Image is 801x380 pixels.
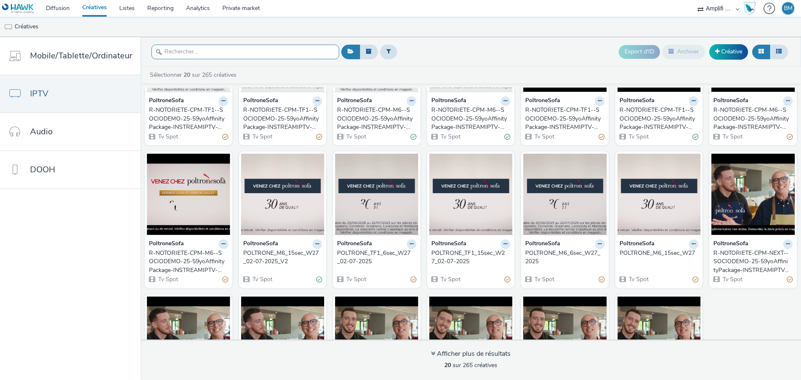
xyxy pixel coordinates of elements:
strong: PoltroneSofa [337,239,372,249]
div: POLTRONE_TF1_15sec_W27_02-07-2025 [431,249,507,266]
a: Hawk Academy [743,2,759,15]
a: POLTRONE_TF1_15sec_W27_02-07-2025 [431,249,511,266]
a: R-NOTORIETE-CPM-M6--SOCIODEMO-25-59yoAffinityPackage-INSTREAMIPTV-1x1-Multidevice-NA_$424580746$_... [337,106,416,131]
img: R-NOTORIETE-CPM-NEXT--SOCIODEMO-25-59yoAffinityPackage-INSTREAMIPTV-1x1-Multidevice-NA-$421049561... [711,154,795,235]
div: Partiellement valide [599,132,605,141]
span: Mobile/Tablette/Ordinateur [30,50,132,62]
span: sur 265 créatives [444,361,497,369]
strong: 20 [184,71,190,79]
button: Export d'ID [619,45,660,58]
img: Hawk Academy [743,2,756,15]
a: R-NOTORIETE-CPM-TF1--SOCIODEMO-25-59yoAffinityPackage-INSTREAMIPTV-1x1-Multidevice-NA_$424581079$... [620,106,699,131]
a: POLTRONE_M6_15sec_W27 [620,249,699,257]
div: POLTRONE_TF1_6sec_W27_02-07-2025 [337,249,413,266]
span: Tv Spot [345,275,366,283]
button: Grille [752,45,770,59]
img: R-NOTORIETE-CPM-M6--SOCIODEMO-25-59yoAffinityPackage-INSTREAMIPTV-1x1-Multidevice-NA_$424580746$-... [147,154,230,235]
span: Tv Spot [440,275,461,283]
strong: PoltroneSofa [620,239,655,249]
a: Sélectionner sur 265 créatives [149,71,240,79]
strong: PoltroneSofa [431,239,466,249]
div: Valide [411,132,416,141]
span: DOOH [30,164,55,176]
img: R-NOTORIETE-CPM-NEXT--SOCIODEMO-25-59yoAffinityPackage-INSTREAMIPTV-1x1-Multidevice-NA-$421049561... [335,297,418,378]
span: Tv Spot [534,275,554,283]
span: Tv Spot [157,133,178,141]
a: R-NOTORIETE-CPM-M6--SOCIODEMO-25-59yoAffinityPackage-INSTREAMIPTV-1x1-Multidevice-NA_$424580746$_... [431,106,511,131]
div: Partiellement valide [222,275,228,284]
div: R-NOTORIETE-CPM-NEXT--SOCIODEMO-25-59yoAffinityPackage-INSTREAMIPTV-1x1-Multidevice-NA-$421049561... [713,249,789,274]
strong: PoltroneSofa [525,96,560,106]
img: R-NOTORIETE-CPM-M6--SOCIODEMO-25-59yoAffinityPackage-INSTREAMIPTV-1x1-Multidevice-NA-$421049558$-... [241,297,325,378]
div: Partiellement valide [787,132,793,141]
a: R-NOTORIETE-CPM-TF1--SOCIODEMO-25-59yoAffinityPackage-INSTREAMIPTV-1x1-Multidevice-NA_$424581079$... [525,106,605,131]
img: undefined Logo [2,3,34,14]
div: Partiellement valide [411,275,416,284]
div: Partiellement valide [693,275,698,284]
span: Tv Spot [157,275,178,283]
button: Liste [770,45,788,59]
div: BM [784,2,793,15]
div: Partiellement valide [787,275,793,284]
strong: PoltroneSofa [713,96,748,106]
strong: PoltroneSofa [713,239,748,249]
img: R-NOTORIETE-CPM-M6--SOCIODEMO-25-59yoAffinityPackage-INSTREAMIPTV-1x1-Multidevice-NA-$421049558$-... [617,297,701,378]
div: POLTRONE_M6_15sec_W27_02-07-2025_V2 [243,249,319,266]
span: IPTV [30,88,48,100]
div: Partiellement valide [504,275,510,284]
div: R-NOTORIETE-CPM-M6--SOCIODEMO-25-59yoAffinityPackage-INSTREAMIPTV-1x1-Multidevice-NA_$424580746$_... [337,106,413,131]
div: R-NOTORIETE-CPM-M6--SOCIODEMO-25-59yoAffinityPackage-INSTREAMIPTV-1x1-Multidevice-NA_$424580746$_... [431,106,507,131]
img: POLTRONE_M6_15sec_W27_02-07-2025_V2 visual [241,154,325,235]
a: POLTRONE_M6_6sec_W27_2025 [525,249,605,266]
div: Partiellement valide [599,275,605,284]
img: POLTRONE_TF1_6sec_W27_02-07-2025 visual [335,154,418,235]
span: Tv Spot [440,133,461,141]
strong: PoltroneSofa [525,239,560,249]
strong: PoltroneSofa [620,96,655,106]
a: R-NOTORIETE-CPM-M6--SOCIODEMO-25-59yoAffinityPackage-INSTREAMIPTV-1x1-Multidevice-NA_$424580746$-W28 [149,249,228,274]
div: POLTRONE_M6_6sec_W27_2025 [525,249,601,266]
span: Tv Spot [252,275,272,283]
strong: PoltroneSofa [431,96,466,106]
a: R-NOTORIETE-CPM-NEXT--SOCIODEMO-25-59yoAffinityPackage-INSTREAMIPTV-1x1-Multidevice-NA-$421049561... [713,249,793,274]
span: Tv Spot [345,133,366,141]
div: Partiellement valide [222,132,228,141]
div: R-NOTORIETE-CPM-TF1--SOCIODEMO-25-59yoAffinityPackage-INSTREAMIPTV-1x1-Multidevice-NA_$424581079$... [525,106,601,131]
strong: PoltroneSofa [243,239,278,249]
span: Tv Spot [722,133,743,141]
a: POLTRONE_TF1_6sec_W27_02-07-2025 [337,249,416,266]
strong: PoltroneSofa [243,96,278,106]
div: Partiellement valide [316,132,322,141]
a: POLTRONE_M6_15sec_W27_02-07-2025_V2 [243,249,322,266]
strong: PoltroneSofa [149,239,184,249]
img: POLTRONE_M6_6sec_W27_2025 visual [523,154,607,235]
a: R-NOTORIETE-CPM-TF1--SOCIODEMO-25-59yoAffinityPackage-INSTREAMIPTV-1x1-Multidevice-NA_424581079$_... [243,106,322,131]
span: Tv Spot [252,133,272,141]
a: R-NOTORIETE-CPM-M6--SOCIODEMO-25-59yoAffinityPackage-INSTREAMIPTV-1x1-Multidevice-NA_$424580746$-W28 [713,106,793,131]
a: R-NOTORIETE-CPM-TF1--SOCIODEMO-25-59yoAffinityPackage-INSTREAMIPTV-1x1-Multidevice-NA_$424581079$... [149,106,228,131]
button: Archiver [662,45,705,59]
div: Afficher plus de résultats [431,349,511,359]
div: POLTRONE_M6_15sec_W27 [620,249,695,257]
input: Rechercher... [151,45,339,59]
div: R-NOTORIETE-CPM-TF1--SOCIODEMO-25-59yoAffinityPackage-INSTREAMIPTV-1x1-Multidevice-NA_$424581079$... [149,106,225,131]
img: POLTRONE_M6_15sec_W27 visual [617,154,701,235]
span: Tv Spot [628,275,649,283]
div: R-NOTORIETE-CPM-M6--SOCIODEMO-25-59yoAffinityPackage-INSTREAMIPTV-1x1-Multidevice-NA_$424580746$-W28 [713,106,789,131]
img: R-NOTORIETE-CPM-TF1--SOCIODEMO-25-59yoAffinityPackage-INSTREAMIPTV-1x1-Multidevice-NA-$420822910$... [147,297,230,378]
img: R-NOTORIETE-CPM-M6--SOCIODEMO-25-59yoAffinityPackage-INSTREAMIPTV-1x1-Multidevice-NA-$421049558$-... [523,297,607,378]
img: tv [4,23,13,31]
div: R-NOTORIETE-CPM-TF1--SOCIODEMO-25-59yoAffinityPackage-INSTREAMIPTV-1x1-Multidevice-NA_$424581079$... [620,106,695,131]
strong: 20 [444,361,451,369]
span: Tv Spot [534,133,554,141]
img: POLTRONE_TF1_15sec_W27_02-07-2025 visual [429,154,513,235]
span: Tv Spot [628,133,649,141]
strong: PoltroneSofa [149,96,184,106]
div: R-NOTORIETE-CPM-M6--SOCIODEMO-25-59yoAffinityPackage-INSTREAMIPTV-1x1-Multidevice-NA_$424580746$-W28 [149,249,225,274]
div: Valide [693,132,698,141]
a: Créative [709,44,748,59]
span: Audio [30,126,53,138]
strong: PoltroneSofa [337,96,372,106]
img: R-NOTORIETE-CPM-NEXT--SOCIODEMO-25-59yoAffinityPackage-INSTREAMIPTV-1x1-Multidevice-NA-$421049561... [429,297,513,378]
